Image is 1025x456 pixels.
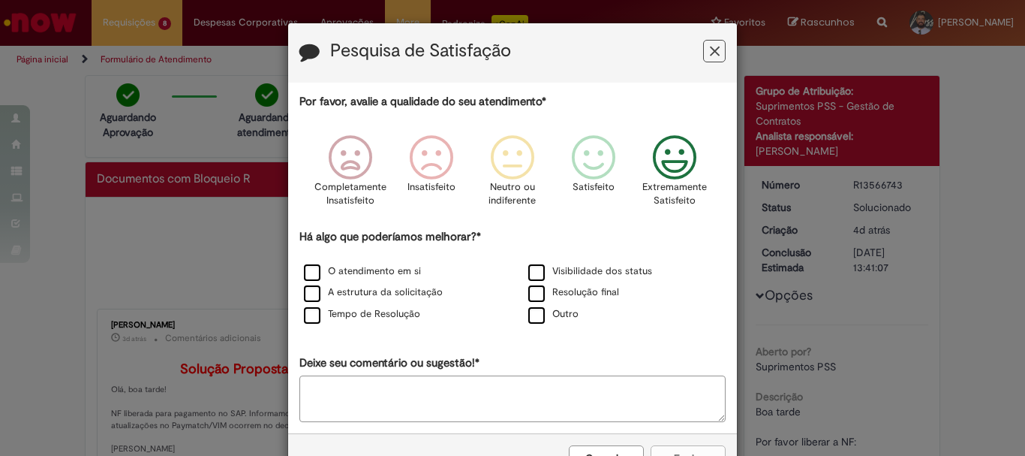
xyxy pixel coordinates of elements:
[393,124,470,227] div: Insatisfeito
[311,124,388,227] div: Completamente Insatisfeito
[555,124,632,227] div: Satisfeito
[304,264,421,279] label: O atendimento em si
[636,124,713,227] div: Extremamente Satisfeito
[485,180,540,208] p: Neutro ou indiferente
[304,285,443,300] label: A estrutura da solicitação
[330,41,511,61] label: Pesquisa de Satisfação
[642,180,707,208] p: Extremamente Satisfeito
[299,355,479,371] label: Deixe seu comentário ou sugestão!*
[528,264,652,279] label: Visibilidade dos status
[304,307,420,322] label: Tempo de Resolução
[299,229,726,326] div: Há algo que poderíamos melhorar?*
[528,285,619,300] label: Resolução final
[314,180,386,208] p: Completamente Insatisfeito
[299,94,546,110] label: Por favor, avalie a qualidade do seu atendimento*
[528,307,579,322] label: Outro
[573,180,615,195] p: Satisfeito
[474,124,551,227] div: Neutro ou indiferente
[407,180,455,195] p: Insatisfeito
